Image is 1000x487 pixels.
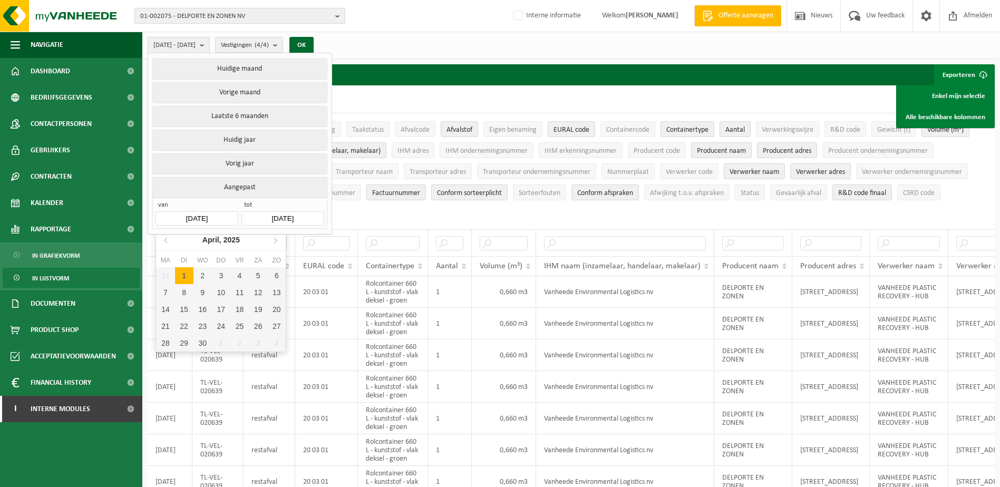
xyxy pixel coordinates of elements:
div: wo [193,255,212,266]
button: FactuurnummerFactuurnummer: Activate to sort [366,184,426,200]
span: Verwerker ondernemingsnummer [862,168,962,176]
a: Alle beschikbare kolommen [898,106,993,128]
button: NummerplaatNummerplaat: Activate to sort [601,163,655,179]
span: Factuurnummer [372,189,420,197]
td: [DATE] [148,276,192,308]
div: do [212,255,230,266]
button: AfvalcodeAfvalcode: Activate to sort [395,121,435,137]
td: restafval [244,339,295,371]
td: TL-VEL-020639 [192,434,244,466]
div: 28 [156,335,174,352]
button: R&D code finaalR&amp;D code finaal: Activate to sort [832,184,892,200]
button: Producent ondernemingsnummerProducent ondernemingsnummer: Activate to sort [822,142,934,158]
span: IHM ondernemingsnummer [445,147,528,155]
td: 20 03 01 [295,308,358,339]
button: IHM erkenningsnummerIHM erkenningsnummer: Activate to sort [539,142,623,158]
div: 21 [156,318,174,335]
span: Verwerker code [666,168,713,176]
td: DELPORTE EN ZONEN [714,339,792,371]
div: 4 [230,267,249,284]
td: Rolcontainer 660 L - kunststof - vlak deksel - groen [358,434,428,466]
span: Gewicht (t) [877,126,910,134]
button: Transporteur ondernemingsnummerTransporteur ondernemingsnummer : Activate to sort [477,163,596,179]
button: Producent adresProducent adres: Activate to sort [757,142,817,158]
span: Interne modules [31,396,90,422]
td: restafval [244,371,295,403]
div: zo [267,255,286,266]
td: VANHEEDE PLASTIC RECOVERY - HUB [870,339,948,371]
span: tot [241,201,324,211]
td: DELPORTE EN ZONEN [714,434,792,466]
button: TaakstatusTaakstatus: Activate to sort [346,121,390,137]
span: Producent adres [763,147,811,155]
button: Huidig jaar [152,130,327,151]
div: 4 [267,335,286,352]
div: 8 [175,284,193,301]
td: Rolcontainer 660 L - kunststof - vlak deksel - groen [358,371,428,403]
button: Huidige maand [152,59,327,80]
a: In grafiekvorm [3,245,140,265]
td: 0,660 m3 [472,434,536,466]
div: 20 [267,301,286,318]
count: (4/4) [255,42,269,48]
button: Eigen benamingEigen benaming: Activate to sort [483,121,542,137]
span: Transporteur adres [410,168,466,176]
span: Taakstatus [352,126,384,134]
td: 20 03 01 [295,403,358,434]
div: 23 [193,318,212,335]
span: Verwerker naam [730,168,779,176]
button: IHM adresIHM adres: Activate to sort [392,142,434,158]
span: Status [741,189,759,197]
td: Vanheede Environmental Logistics nv [536,276,714,308]
div: 3 [249,335,267,352]
td: 0,660 m3 [472,371,536,403]
button: Afwijking t.o.v. afsprakenAfwijking t.o.v. afspraken: Activate to sort [644,184,730,200]
span: Contracten [31,163,72,190]
span: van [156,201,238,211]
span: Verwerker adres [796,168,845,176]
div: 15 [175,301,193,318]
button: Volume (m³)Volume (m³): Activate to sort [921,121,969,137]
div: 19 [249,301,267,318]
div: 30 [193,335,212,352]
div: 6 [267,267,286,284]
td: DELPORTE EN ZONEN [714,308,792,339]
span: IHM naam (inzamelaar, handelaar, makelaar) [544,262,701,270]
button: Transporteur naamTransporteur naam: Activate to sort [330,163,399,179]
td: 1 [428,434,472,466]
span: Producent adres [800,262,856,270]
td: 1 [428,308,472,339]
span: R&D code finaal [838,189,886,197]
span: Containertype [666,126,708,134]
span: Offerte aanvragen [716,11,776,21]
button: CSRD codeCSRD code: Activate to sort [897,184,940,200]
span: Verwerker naam [878,262,935,270]
span: EURAL code [554,126,589,134]
span: Documenten [31,290,75,317]
span: Nummerplaat [607,168,649,176]
td: [DATE] [148,371,192,403]
td: 0,660 m3 [472,276,536,308]
button: Verwerker ondernemingsnummerVerwerker ondernemingsnummer: Activate to sort [856,163,968,179]
div: 2 [193,267,212,284]
div: 14 [156,301,174,318]
span: I [11,396,20,422]
td: [DATE] [148,403,192,434]
span: 01-002075 - DELPORTE EN ZONEN NV [140,8,331,24]
td: [DATE] [148,434,192,466]
span: Volume (m³) [480,262,522,270]
td: VANHEEDE PLASTIC RECOVERY - HUB [870,434,948,466]
span: Containercode [606,126,649,134]
div: 31 [156,267,174,284]
div: 2 [230,335,249,352]
td: 20 03 01 [295,434,358,466]
span: IHM adres [397,147,429,155]
span: Vestigingen [221,37,269,53]
span: Sorteerfouten [519,189,560,197]
button: Verwerker naamVerwerker naam: Activate to sort [724,163,785,179]
td: Rolcontainer 660 L - kunststof - vlak deksel - groen [358,403,428,434]
button: OK [289,37,314,54]
div: 24 [212,318,230,335]
td: Rolcontainer 660 L - kunststof - vlak deksel - groen [358,276,428,308]
div: April, [198,231,244,248]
